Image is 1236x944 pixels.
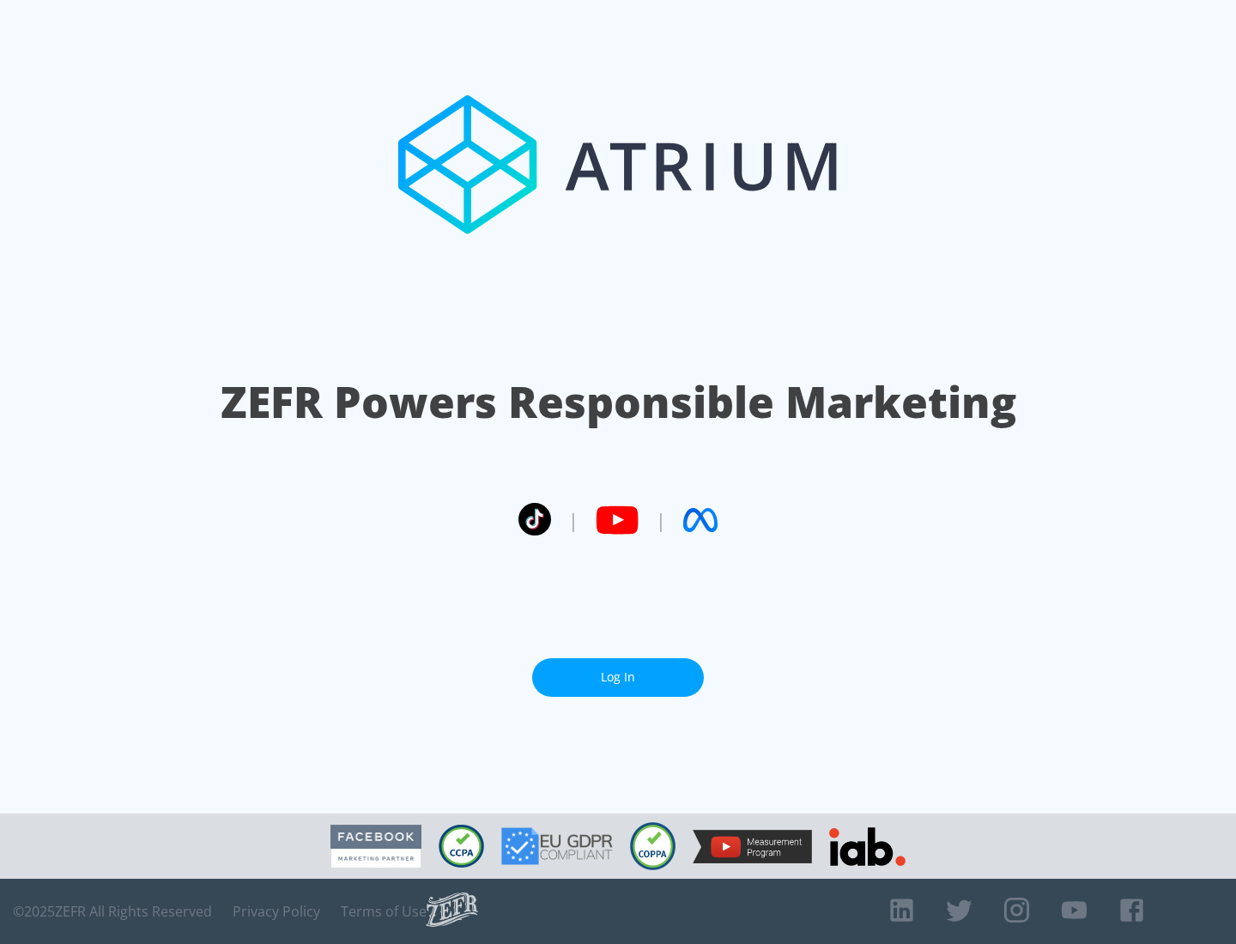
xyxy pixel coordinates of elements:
span: © 2025 ZEFR All Rights Reserved [13,903,212,920]
span: | [568,507,579,533]
a: Terms of Use [341,903,427,920]
h1: ZEFR Powers Responsible Marketing [221,372,1016,432]
img: COPPA Compliant [630,822,676,870]
a: Log In [532,658,704,697]
a: Privacy Policy [233,903,320,920]
img: YouTube Measurement Program [693,830,812,863]
img: IAB [829,827,906,866]
img: Facebook Marketing Partner [330,825,421,868]
img: GDPR Compliant [501,827,613,865]
img: CCPA Compliant [439,825,484,868]
span: | [656,507,666,533]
